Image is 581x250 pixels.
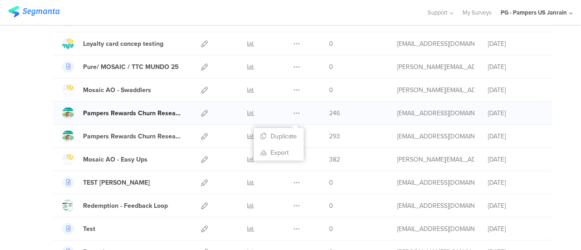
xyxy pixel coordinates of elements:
[329,224,333,234] span: 0
[488,62,542,72] div: [DATE]
[488,155,542,164] div: [DATE]
[329,132,340,141] span: 293
[397,201,474,211] div: zanolla.l@pg.com
[397,85,474,95] div: simanski.c@pg.com
[329,85,333,95] span: 0
[254,128,304,144] button: Duplicate
[83,201,168,211] div: Redemption - Feedback Loop
[488,85,542,95] div: [DATE]
[488,39,542,49] div: [DATE]
[397,224,474,234] div: zanolla.l@pg.com
[397,62,474,72] div: simanski.c@pg.com
[397,132,474,141] div: fjaili.r@pg.com
[329,108,340,118] span: 246
[488,132,542,141] div: [DATE]
[501,8,567,17] div: PG - Pampers US Janrain
[83,178,150,187] div: TEST Jasmin
[83,108,181,118] div: Pampers Rewards Churn Research Survey for Group 2 July 2025
[329,201,333,211] span: 0
[329,62,333,72] span: 0
[488,178,542,187] div: [DATE]
[329,39,333,49] span: 0
[397,108,474,118] div: fjaili.r@pg.com
[62,153,148,165] a: Mosaic AO - Easy Ups
[397,39,474,49] div: cardosoteixeiral.c@pg.com
[8,6,59,17] img: segmanta logo
[83,224,95,234] div: Test
[83,39,163,49] div: Loyalty card concep testing
[254,144,304,161] a: Export
[83,155,148,164] div: Mosaic AO - Easy Ups
[83,62,179,72] div: Pure/ MOSAIC / TTC MUNDO 25
[488,224,542,234] div: [DATE]
[62,107,181,119] a: Pampers Rewards Churn Research Survey for Group [DATE]
[62,130,181,142] a: Pampers Rewards Churn Research Survey for Group [DATE]
[488,201,542,211] div: [DATE]
[397,155,474,164] div: simanski.c@pg.com
[62,223,95,235] a: Test
[397,178,474,187] div: martens.j.1@pg.com
[83,85,151,95] div: Mosaic AO - Swaddlers
[62,176,150,188] a: TEST [PERSON_NAME]
[62,38,163,49] a: Loyalty card concep testing
[62,200,168,211] a: Redemption - Feedback Loop
[329,155,340,164] span: 382
[83,132,181,141] div: Pampers Rewards Churn Research Survey for Group 1 July 2025
[329,178,333,187] span: 0
[62,61,179,73] a: Pure/ MOSAIC / TTC MUNDO 25
[428,8,448,17] span: Support
[488,108,542,118] div: [DATE]
[62,84,151,96] a: Mosaic AO - Swaddlers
